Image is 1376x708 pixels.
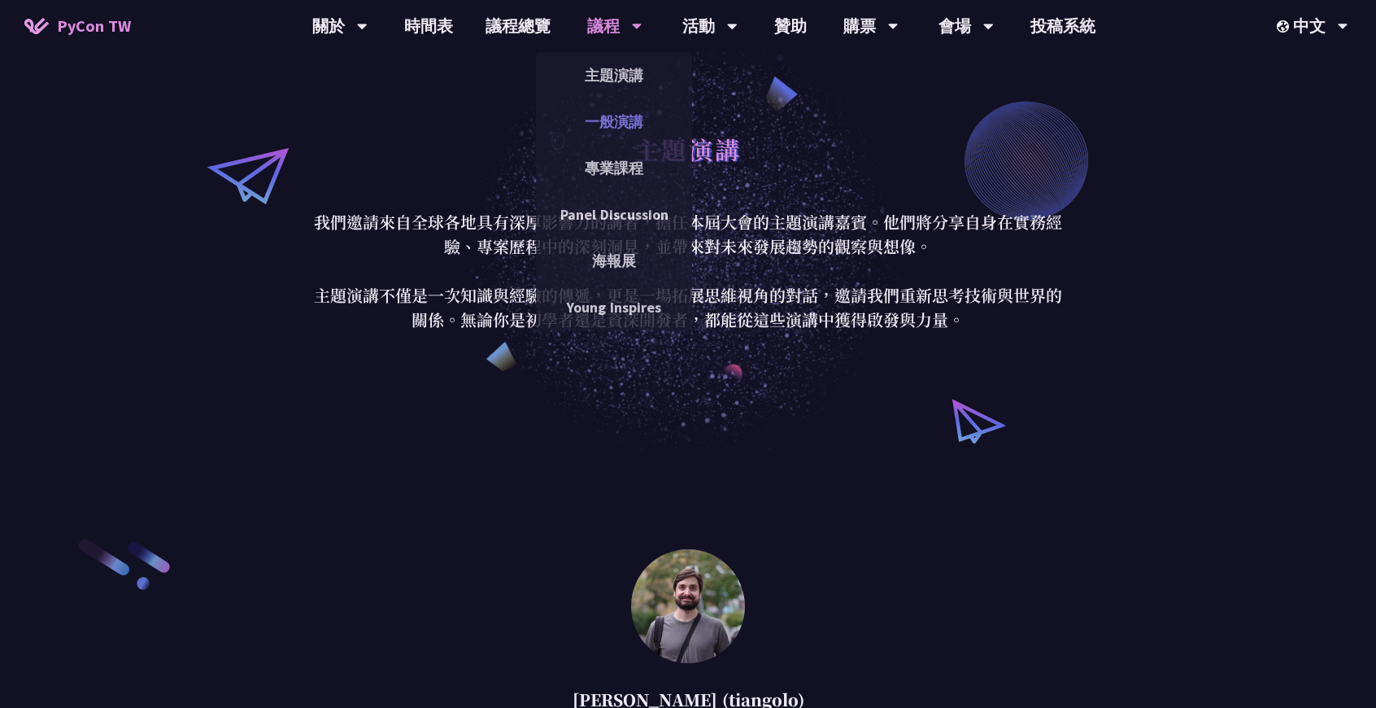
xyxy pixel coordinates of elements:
a: Panel Discussion [536,195,692,234]
img: Sebastián Ramírez (tiangolo) [631,549,745,663]
a: 主題演講 [536,56,692,94]
span: PyCon TW [57,14,131,38]
a: Young Inspires [536,288,692,326]
a: 海報展 [536,242,692,280]
p: 我們邀請來自全球各地具有深厚影響力的講者，擔任本屆大會的主題演講嘉賓。他們將分享自身在實務經驗、專案歷程中的深刻洞見，並帶來對未來發展趨勢的觀察與想像。 主題演講不僅是一次知識與經驗的傳遞，更是... [310,210,1066,332]
img: Locale Icon [1277,20,1293,33]
a: PyCon TW [8,6,147,46]
a: 一般演講 [536,103,692,141]
img: Home icon of PyCon TW 2025 [24,18,49,34]
a: 專業課程 [536,149,692,187]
